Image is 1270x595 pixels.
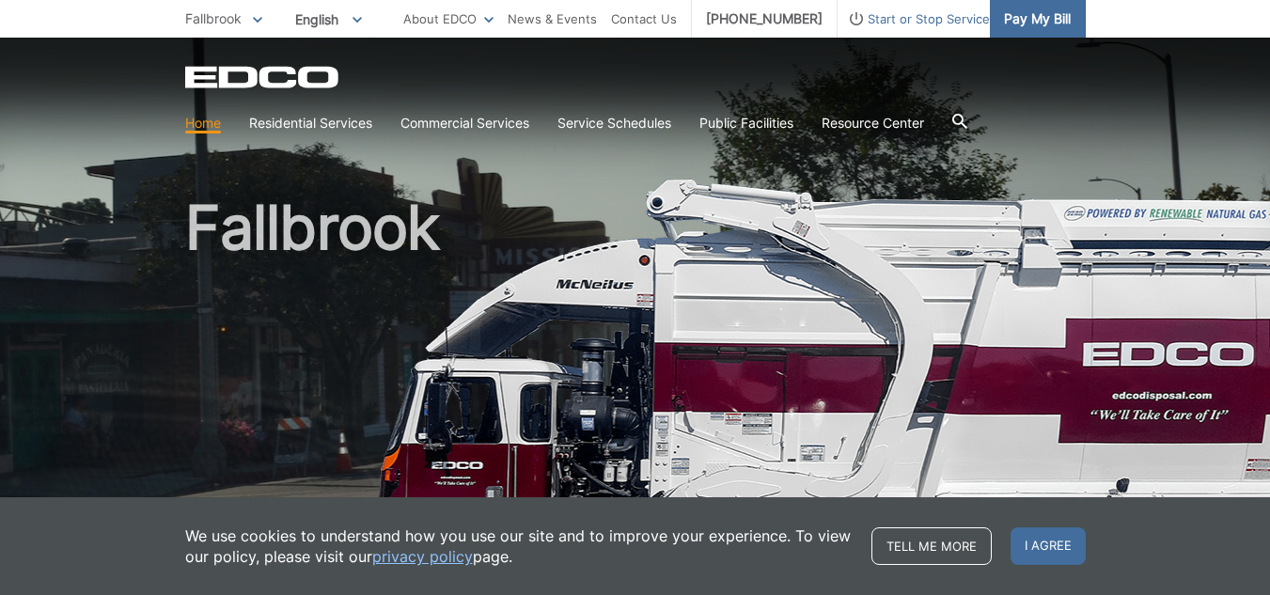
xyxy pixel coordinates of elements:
[281,4,376,35] span: English
[611,8,677,29] a: Contact Us
[1011,527,1086,565] span: I agree
[871,527,992,565] a: Tell me more
[185,66,341,88] a: EDCD logo. Return to the homepage.
[249,113,372,133] a: Residential Services
[372,546,473,567] a: privacy policy
[185,113,221,133] a: Home
[400,113,529,133] a: Commercial Services
[822,113,924,133] a: Resource Center
[403,8,494,29] a: About EDCO
[185,10,242,26] span: Fallbrook
[557,113,671,133] a: Service Schedules
[185,525,853,567] p: We use cookies to understand how you use our site and to improve your experience. To view our pol...
[508,8,597,29] a: News & Events
[699,113,793,133] a: Public Facilities
[1004,8,1071,29] span: Pay My Bill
